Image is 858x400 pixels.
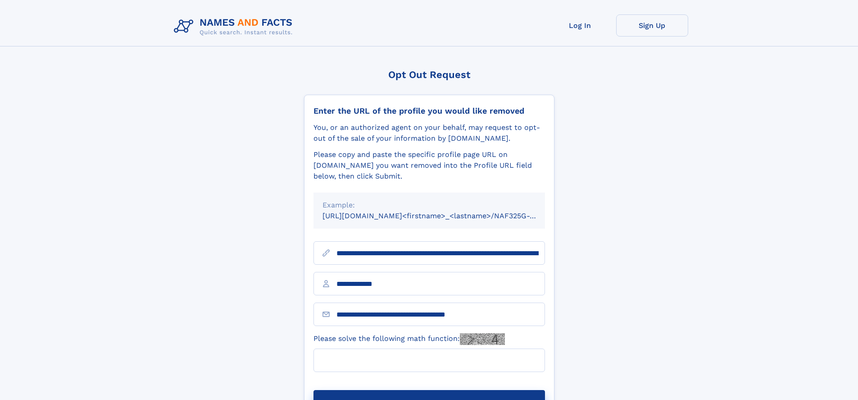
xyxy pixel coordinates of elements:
[322,211,562,220] small: [URL][DOMAIN_NAME]<firstname>_<lastname>/NAF325G-xxxxxxxx
[304,69,554,80] div: Opt Out Request
[313,333,505,345] label: Please solve the following math function:
[322,200,536,211] div: Example:
[313,149,545,182] div: Please copy and paste the specific profile page URL on [DOMAIN_NAME] you want removed into the Pr...
[616,14,688,37] a: Sign Up
[544,14,616,37] a: Log In
[170,14,300,39] img: Logo Names and Facts
[313,122,545,144] div: You, or an authorized agent on your behalf, may request to opt-out of the sale of your informatio...
[313,106,545,116] div: Enter the URL of the profile you would like removed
